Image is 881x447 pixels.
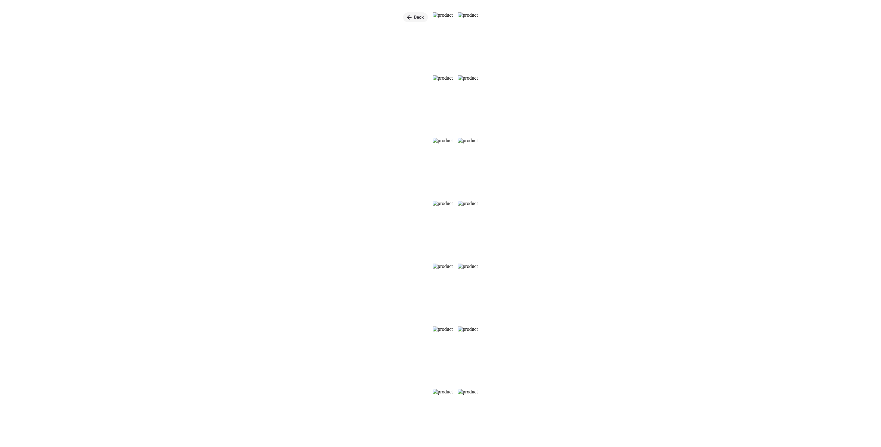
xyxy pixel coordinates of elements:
img: product [433,201,453,259]
img: product [458,264,478,322]
img: product [458,75,478,133]
img: product [458,201,478,259]
img: product [433,75,453,133]
img: product [433,12,453,70]
img: product [458,12,478,70]
img: product [433,138,453,196]
img: product [458,138,478,196]
img: product [433,264,453,322]
img: product [433,326,453,384]
img: product [433,389,453,447]
span: Back [414,14,424,20]
img: product [458,389,478,447]
img: product [458,326,478,384]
